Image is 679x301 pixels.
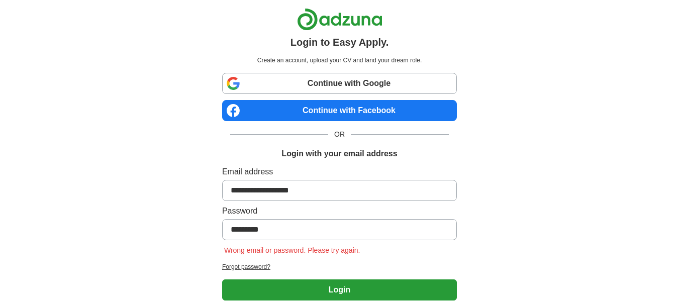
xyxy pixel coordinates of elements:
span: Wrong email or password. Please try again. [222,246,362,254]
a: Continue with Facebook [222,100,457,121]
a: Forgot password? [222,262,457,271]
span: OR [328,129,351,140]
label: Password [222,205,457,217]
h1: Login with your email address [281,148,397,160]
button: Login [222,279,457,300]
label: Email address [222,166,457,178]
p: Create an account, upload your CV and land your dream role. [224,56,455,65]
h1: Login to Easy Apply. [290,35,389,50]
img: Adzuna logo [297,8,382,31]
a: Continue with Google [222,73,457,94]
